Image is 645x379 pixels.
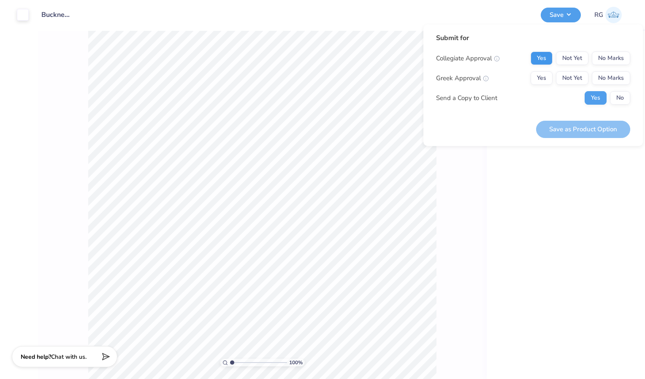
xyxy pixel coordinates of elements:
[531,51,553,65] button: Yes
[610,91,630,105] button: No
[531,71,553,85] button: Yes
[556,51,588,65] button: Not Yet
[592,71,630,85] button: No Marks
[556,71,588,85] button: Not Yet
[35,6,76,23] input: Untitled Design
[605,7,622,23] img: Rinah Gallo
[541,8,581,22] button: Save
[436,33,630,43] div: Submit for
[51,353,87,361] span: Chat with us.
[585,91,607,105] button: Yes
[594,7,622,23] a: RG
[21,353,51,361] strong: Need help?
[289,359,303,366] span: 100 %
[436,93,497,103] div: Send a Copy to Client
[592,51,630,65] button: No Marks
[436,54,500,63] div: Collegiate Approval
[594,10,603,20] span: RG
[436,73,489,83] div: Greek Approval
